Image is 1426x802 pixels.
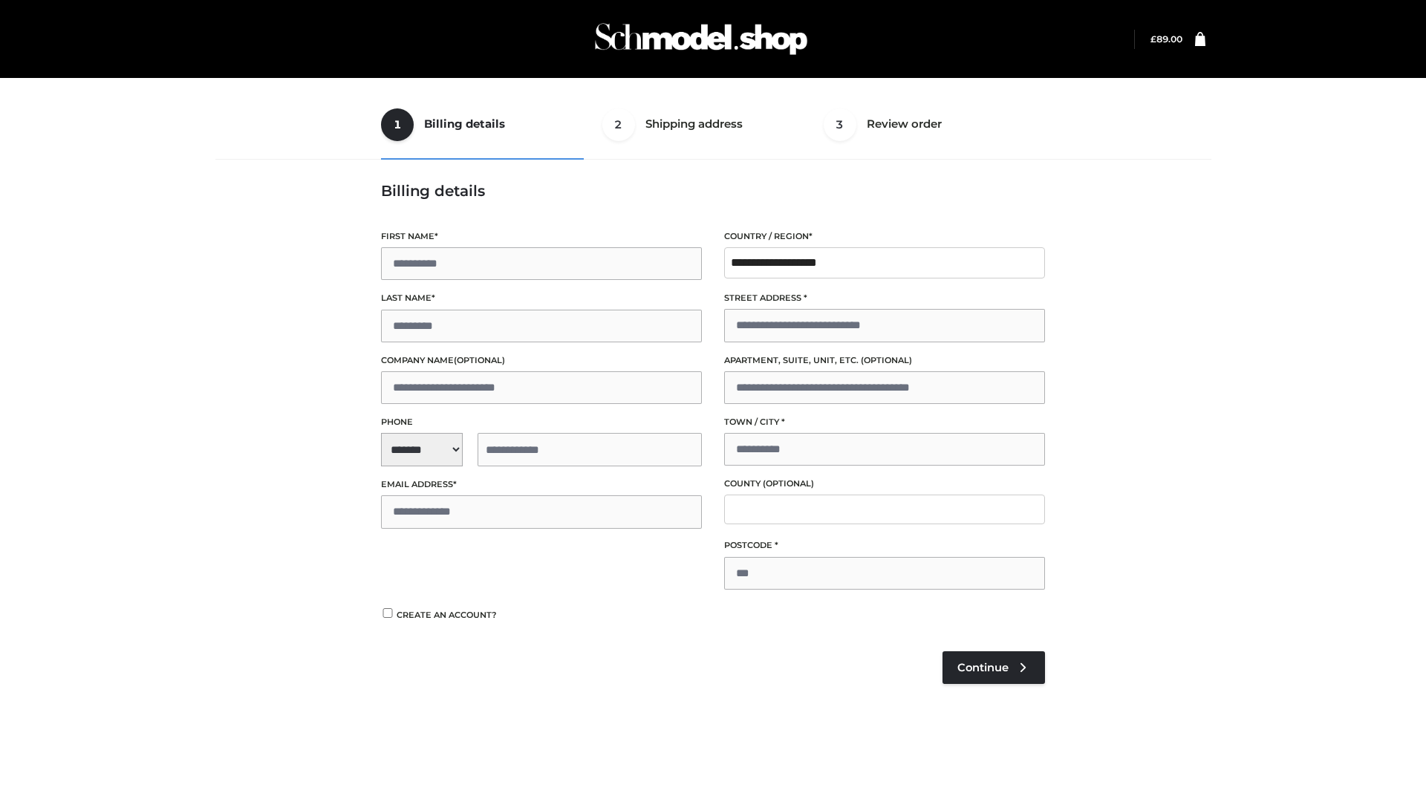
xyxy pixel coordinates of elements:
[1150,33,1156,45] span: £
[381,229,702,244] label: First name
[381,353,702,368] label: Company name
[454,355,505,365] span: (optional)
[397,610,497,620] span: Create an account?
[381,477,702,492] label: Email address
[381,182,1045,200] h3: Billing details
[381,608,394,618] input: Create an account?
[763,478,814,489] span: (optional)
[724,229,1045,244] label: Country / Region
[1150,33,1182,45] bdi: 89.00
[724,353,1045,368] label: Apartment, suite, unit, etc.
[861,355,912,365] span: (optional)
[1150,33,1182,45] a: £89.00
[381,291,702,305] label: Last name
[590,10,813,68] img: Schmodel Admin 964
[724,291,1045,305] label: Street address
[724,415,1045,429] label: Town / City
[724,538,1045,552] label: Postcode
[381,415,702,429] label: Phone
[724,477,1045,491] label: County
[942,651,1045,684] a: Continue
[957,661,1009,674] span: Continue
